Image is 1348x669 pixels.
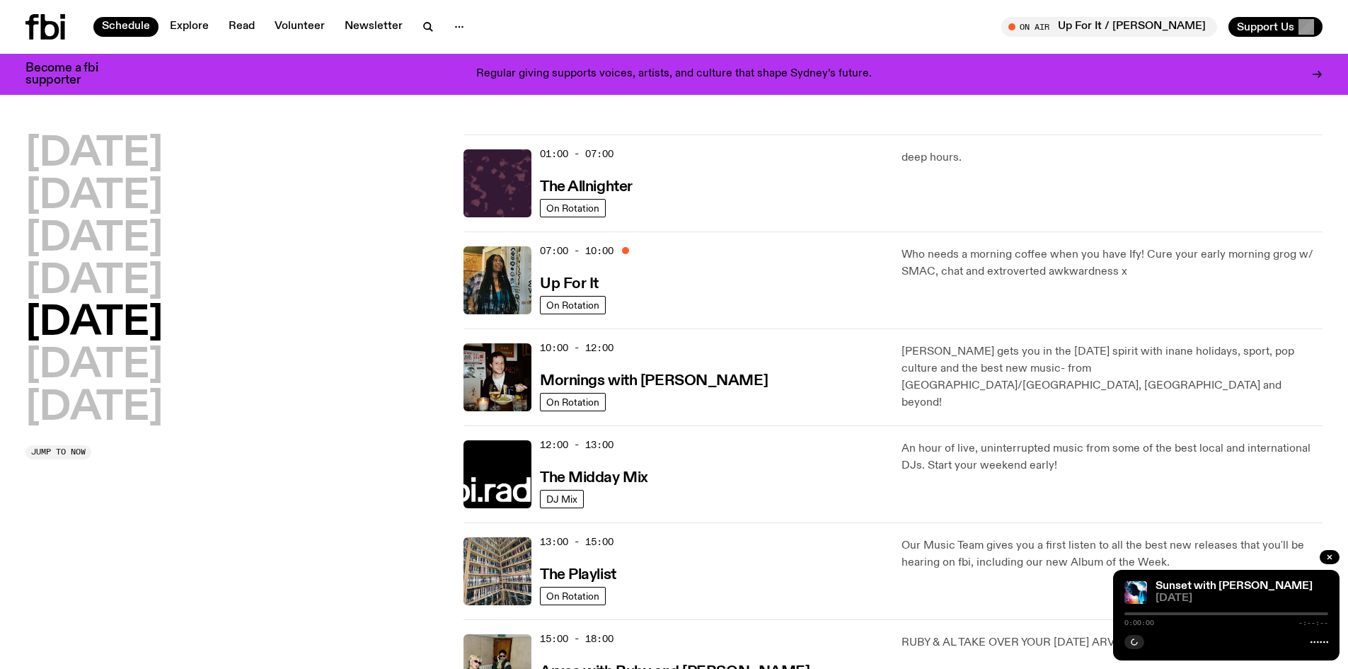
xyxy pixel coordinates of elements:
[540,296,606,314] a: On Rotation
[901,634,1323,651] p: RUBY & AL TAKE OVER YOUR [DATE] ARVOS!
[266,17,333,37] a: Volunteer
[336,17,411,37] a: Newsletter
[1237,21,1294,33] span: Support Us
[540,341,613,355] span: 10:00 - 12:00
[546,590,599,601] span: On Rotation
[540,587,606,605] a: On Rotation
[540,147,613,161] span: 01:00 - 07:00
[25,62,116,86] h3: Become a fbi supporter
[463,537,531,605] img: A corner shot of the fbi music library
[540,177,633,195] a: The Allnighter
[25,262,163,302] button: [DATE]
[25,389,163,428] button: [DATE]
[546,299,599,310] span: On Rotation
[1298,619,1328,627] span: -:--:--
[540,371,768,389] a: Mornings with [PERSON_NAME]
[463,246,531,314] img: Ify - a Brown Skin girl with black braided twists, looking up to the side with her tongue stickin...
[546,202,599,213] span: On Rotation
[540,438,613,452] span: 12:00 - 13:00
[540,535,613,549] span: 13:00 - 15:00
[901,246,1323,280] p: Who needs a morning coffee when you have Ify! Cure your early morning grog w/ SMAC, chat and extr...
[1156,581,1313,592] a: Sunset with [PERSON_NAME]
[546,493,577,504] span: DJ Mix
[25,304,163,343] button: [DATE]
[463,343,531,411] img: Sam blankly stares at the camera, brightly lit by a camera flash wearing a hat collared shirt and...
[540,199,606,217] a: On Rotation
[476,68,872,81] p: Regular giving supports voices, artists, and culture that shape Sydney’s future.
[540,180,633,195] h3: The Allnighter
[540,393,606,411] a: On Rotation
[540,277,599,292] h3: Up For It
[31,448,86,456] span: Jump to now
[1228,17,1323,37] button: Support Us
[540,468,648,486] a: The Midday Mix
[540,568,616,583] h3: The Playlist
[25,219,163,259] button: [DATE]
[901,440,1323,474] p: An hour of live, uninterrupted music from some of the best local and international DJs. Start you...
[1001,17,1217,37] button: On AirUp For It / [PERSON_NAME]
[540,565,616,583] a: The Playlist
[93,17,159,37] a: Schedule
[901,149,1323,166] p: deep hours.
[1124,619,1154,627] span: 0:00:00
[25,135,163,174] button: [DATE]
[901,343,1323,411] p: [PERSON_NAME] gets you in the [DATE] spirit with inane holidays, sport, pop culture and the best ...
[540,244,613,258] span: 07:00 - 10:00
[540,274,599,292] a: Up For It
[220,17,263,37] a: Read
[1124,581,1147,604] img: Simon Caldwell stands side on, looking downwards. He has headphones on. Behind him is a brightly ...
[161,17,217,37] a: Explore
[540,632,613,646] span: 15:00 - 18:00
[540,490,584,508] a: DJ Mix
[901,537,1323,571] p: Our Music Team gives you a first listen to all the best new releases that you'll be hearing on fb...
[540,471,648,486] h3: The Midday Mix
[25,445,91,459] button: Jump to now
[25,177,163,217] button: [DATE]
[540,374,768,389] h3: Mornings with [PERSON_NAME]
[546,396,599,407] span: On Rotation
[1156,593,1328,604] span: [DATE]
[25,346,163,386] button: [DATE]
